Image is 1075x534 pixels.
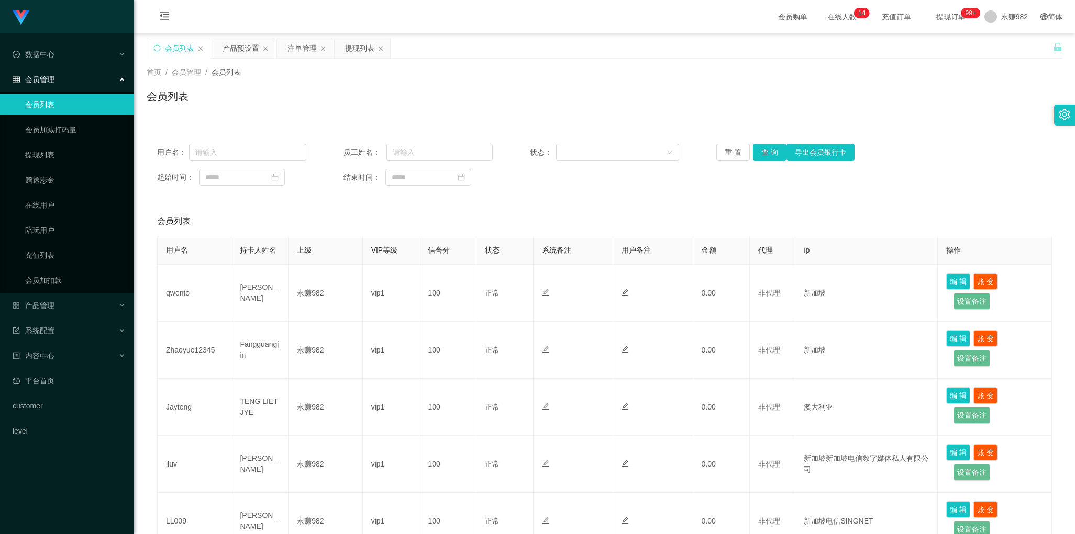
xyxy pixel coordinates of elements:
[25,245,126,266] a: 充值列表
[378,46,384,52] i: 图标: close
[158,436,231,493] td: iluv
[419,436,476,493] td: 100
[363,379,420,436] td: vip1
[13,351,54,360] span: 内容中心
[13,301,54,310] span: 产品管理
[622,460,629,467] i: 图标: edit
[363,322,420,379] td: vip1
[693,379,750,436] td: 0.00
[758,246,773,254] span: 代理
[753,144,786,161] button: 查 询
[795,379,938,436] td: 澳大利亚
[622,246,651,254] span: 用户备注
[428,246,450,254] span: 信誉分
[166,246,188,254] span: 用户名
[954,350,990,367] button: 设置备注
[371,246,398,254] span: VIP等级
[973,273,998,290] button: 账 变
[419,379,476,436] td: 100
[231,322,289,379] td: Fangguangjin
[287,38,317,58] div: 注单管理
[795,322,938,379] td: 新加坡
[622,403,629,410] i: 图标: edit
[289,436,362,493] td: 永赚982
[157,147,189,158] span: 用户名：
[954,464,990,481] button: 设置备注
[165,38,194,58] div: 会员列表
[758,517,780,525] span: 非代理
[946,501,970,518] button: 编 辑
[758,403,780,411] span: 非代理
[954,407,990,424] button: 设置备注
[931,13,971,20] span: 提现订单
[1040,13,1048,20] i: 图标: global
[419,322,476,379] td: 100
[542,289,549,296] i: 图标: edit
[458,174,465,181] i: 图标: calendar
[165,68,168,76] span: /
[13,352,20,359] i: 图标: profile
[795,265,938,322] td: 新加坡
[13,326,54,335] span: 系统配置
[13,50,54,59] span: 数据中心
[25,195,126,215] a: 在线用户
[693,265,750,322] td: 0.00
[795,436,938,493] td: 新加坡新加坡电信数字媒体私人有限公司
[702,246,716,254] span: 金额
[758,346,780,354] span: 非代理
[189,144,306,161] input: 请输入
[622,346,629,353] i: 图标: edit
[320,46,326,52] i: 图标: close
[223,38,259,58] div: 产品预设置
[147,88,189,104] h1: 会员列表
[946,444,970,461] button: 编 辑
[946,387,970,404] button: 编 辑
[158,379,231,436] td: Jayteng
[786,144,855,161] button: 导出会员银行卡
[271,174,279,181] i: 图标: calendar
[158,322,231,379] td: Zhaoyue12345
[262,46,269,52] i: 图标: close
[289,322,362,379] td: 永赚982
[13,302,20,309] i: 图标: appstore-o
[954,293,990,310] button: 设置备注
[157,215,191,228] span: 会员列表
[973,501,998,518] button: 账 变
[13,76,20,83] i: 图标: table
[158,265,231,322] td: qwento
[197,46,204,52] i: 图标: close
[231,436,289,493] td: [PERSON_NAME]
[343,147,386,158] span: 员工姓名：
[153,44,161,52] i: 图标: sync
[289,379,362,436] td: 永赚982
[822,13,862,20] span: 在线人数
[693,436,750,493] td: 0.00
[758,289,780,297] span: 非代理
[622,517,629,524] i: 图标: edit
[485,517,500,525] span: 正常
[13,395,126,416] a: customer
[147,68,161,76] span: 首页
[946,330,970,347] button: 编 辑
[542,246,571,254] span: 系统备注
[231,265,289,322] td: [PERSON_NAME]
[25,270,126,291] a: 会员加扣款
[485,289,500,297] span: 正常
[946,246,961,254] span: 操作
[343,172,385,183] span: 结束时间：
[530,147,556,158] span: 状态：
[13,327,20,334] i: 图标: form
[172,68,201,76] span: 会员管理
[542,346,549,353] i: 图标: edit
[667,149,673,156] i: 图标: down
[240,246,276,254] span: 持卡人姓名
[386,144,493,161] input: 请输入
[13,370,126,391] a: 图标: dashboard平台首页
[485,403,500,411] span: 正常
[858,8,862,18] p: 1
[345,38,374,58] div: 提现列表
[205,68,207,76] span: /
[13,10,29,25] img: logo.9652507e.png
[973,444,998,461] button: 账 变
[854,8,869,18] sup: 14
